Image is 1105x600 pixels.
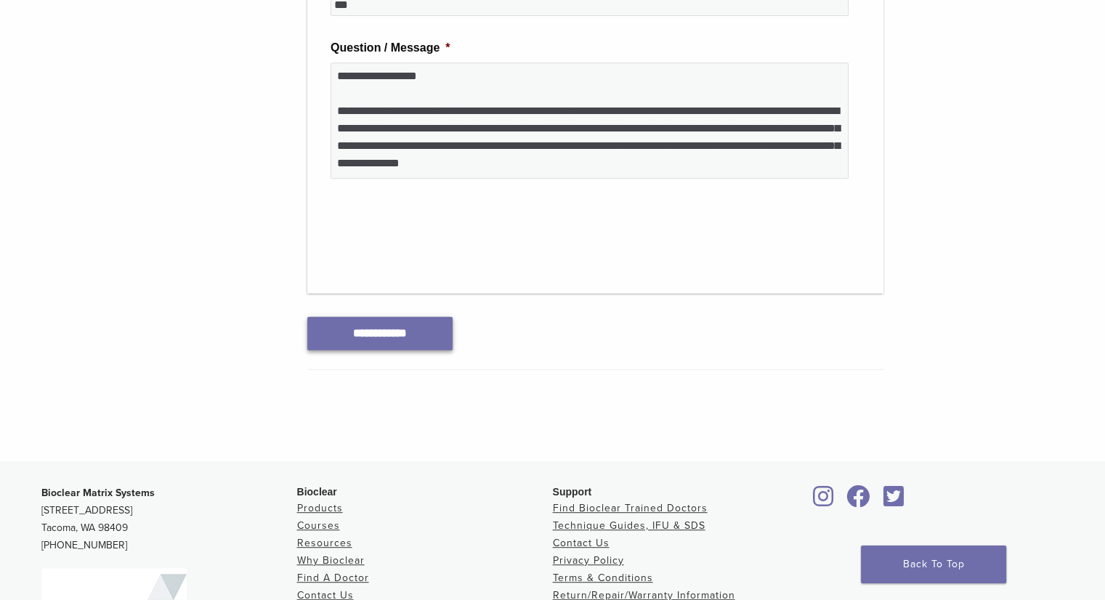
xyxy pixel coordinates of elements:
[553,572,653,584] a: Terms & Conditions
[297,572,369,584] a: Find A Doctor
[553,519,705,532] a: Technique Guides, IFU & SDS
[297,486,337,498] span: Bioclear
[553,502,708,514] a: Find Bioclear Trained Doctors
[331,41,450,56] label: Question / Message
[553,537,610,549] a: Contact Us
[861,546,1006,583] a: Back To Top
[297,519,340,532] a: Courses
[41,487,155,499] strong: Bioclear Matrix Systems
[331,202,551,259] iframe: reCAPTCHA
[809,494,839,508] a: Bioclear
[553,554,624,567] a: Privacy Policy
[878,494,909,508] a: Bioclear
[297,554,365,567] a: Why Bioclear
[842,494,875,508] a: Bioclear
[297,537,352,549] a: Resources
[553,486,592,498] span: Support
[297,502,343,514] a: Products
[41,485,297,554] p: [STREET_ADDRESS] Tacoma, WA 98409 [PHONE_NUMBER]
